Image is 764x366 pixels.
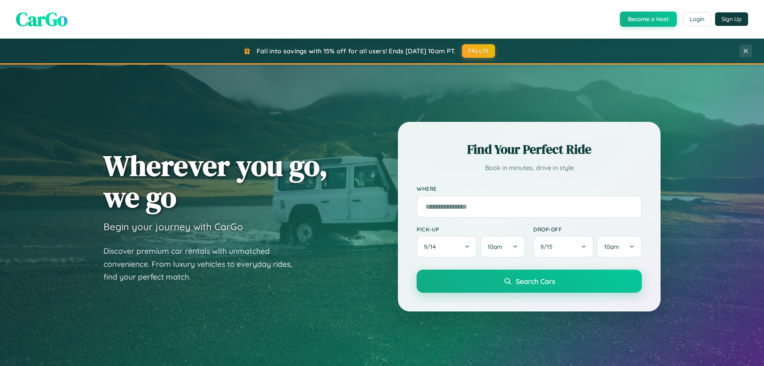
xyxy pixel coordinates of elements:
[417,162,642,174] p: Book in minutes, drive in style
[16,6,68,32] span: CarGo
[417,226,525,233] label: Pick-up
[424,243,440,251] span: 9 / 14
[533,236,594,258] button: 9/15
[103,150,328,213] h1: Wherever you go, we go
[417,236,477,258] button: 9/14
[257,47,456,55] span: Fall into savings with 15% off for all users! Ends [DATE] 10am PT.
[683,12,711,26] button: Login
[417,270,642,293] button: Search Cars
[417,186,642,192] label: Where
[480,236,525,258] button: 10am
[462,44,495,58] button: FALL15
[597,236,642,258] button: 10am
[604,243,619,251] span: 10am
[103,245,302,284] p: Discover premium car rentals with unmatched convenience. From luxury vehicles to everyday rides, ...
[417,141,642,158] h2: Find Your Perfect Ride
[540,243,556,251] span: 9 / 15
[487,243,503,251] span: 10am
[533,226,642,233] label: Drop-off
[620,12,677,27] button: Become a Host
[516,277,555,286] span: Search Cars
[715,12,748,26] button: Sign Up
[103,221,243,233] h3: Begin your journey with CarGo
